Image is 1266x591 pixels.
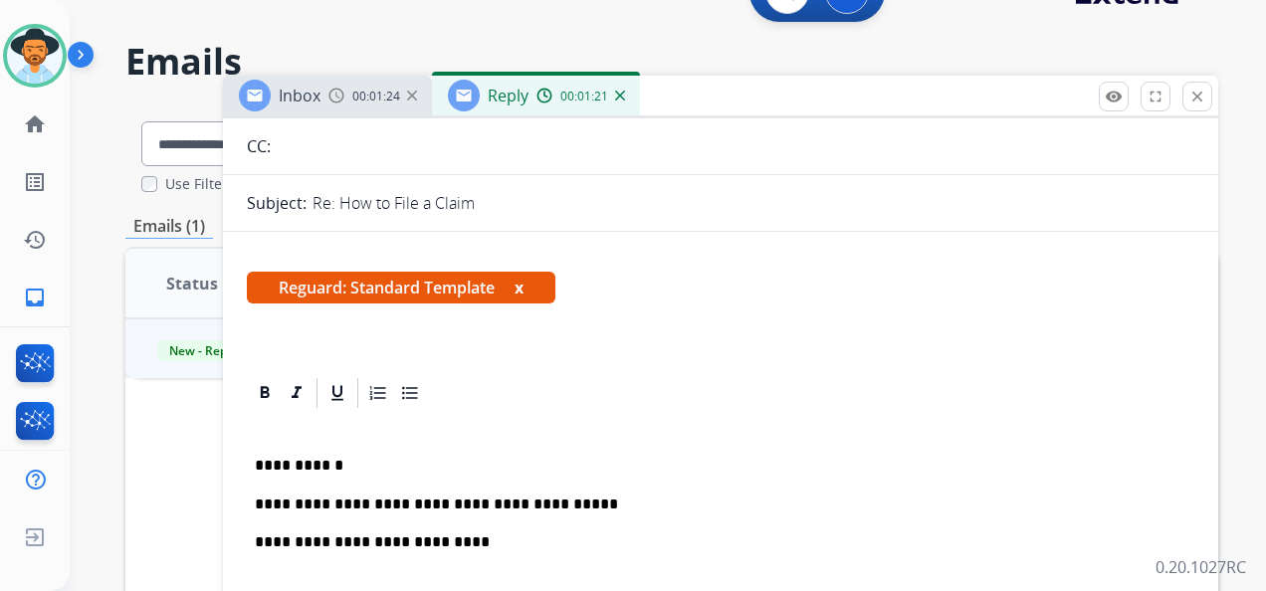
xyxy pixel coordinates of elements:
[23,170,47,194] mat-icon: list_alt
[1105,88,1123,105] mat-icon: remove_red_eye
[279,85,320,106] span: Inbox
[488,85,528,106] span: Reply
[322,378,352,408] div: Underline
[282,378,312,408] div: Italic
[23,286,47,309] mat-icon: inbox
[165,174,302,194] label: Use Filters In Search
[166,272,218,295] span: Status
[560,89,608,104] span: 00:01:21
[352,89,400,104] span: 00:01:24
[515,276,524,299] button: x
[1188,88,1206,105] mat-icon: close
[247,134,271,158] p: CC:
[250,378,280,408] div: Bold
[7,28,63,84] img: avatar
[363,378,393,408] div: Ordered List
[247,191,307,215] p: Subject:
[23,228,47,252] mat-icon: history
[247,272,555,303] span: Reguard: Standard Template
[125,214,213,239] p: Emails (1)
[395,378,425,408] div: Bullet List
[125,42,1218,82] h2: Emails
[157,340,248,361] span: New - Reply
[23,112,47,136] mat-icon: home
[1156,555,1246,579] p: 0.20.1027RC
[313,191,475,215] p: Re: How to File a Claim
[1147,88,1164,105] mat-icon: fullscreen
